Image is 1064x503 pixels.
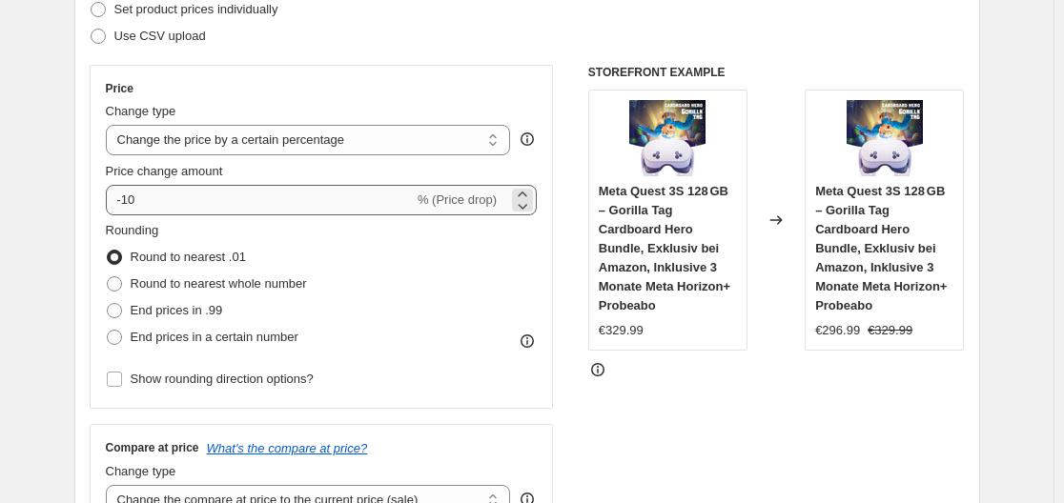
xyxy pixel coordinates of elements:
[207,441,368,455] button: What's the compare at price?
[847,100,923,176] img: 71OB0_nemQL_80x.jpg
[599,321,644,340] div: €329.99
[106,104,176,118] span: Change type
[518,130,537,149] div: help
[131,250,246,264] span: Round to nearest .01
[815,321,860,340] div: €296.99
[588,65,965,80] h6: STOREFRONT EXAMPLE
[114,2,278,16] span: Set product prices individually
[131,372,314,386] span: Show rounding direction options?
[106,440,199,455] h3: Compare at price
[106,464,176,478] span: Change type
[599,184,730,312] span: Meta Quest 3S 128 GB – Gorilla Tag Cardboard Hero Bundle, Exklusiv bei Amazon, Inklusive 3 Monate...
[629,100,706,176] img: 71OB0_nemQL_80x.jpg
[106,185,414,215] input: -15
[106,223,159,237] span: Rounding
[815,184,947,312] span: Meta Quest 3S 128 GB – Gorilla Tag Cardboard Hero Bundle, Exklusiv bei Amazon, Inklusive 3 Monate...
[114,29,206,43] span: Use CSV upload
[131,303,223,317] span: End prices in .99
[131,330,298,344] span: End prices in a certain number
[418,192,497,207] span: % (Price drop)
[106,81,133,96] h3: Price
[868,321,912,340] strike: €329.99
[106,164,223,178] span: Price change amount
[131,276,307,291] span: Round to nearest whole number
